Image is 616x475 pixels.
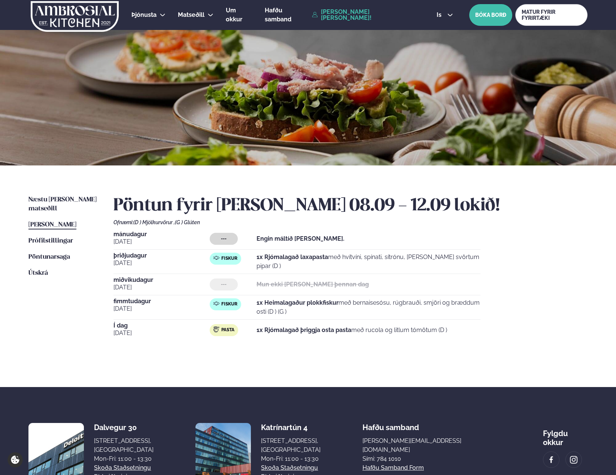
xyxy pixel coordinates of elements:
strong: Mun ekki [PERSON_NAME] þennan dag [257,281,369,288]
span: Hafðu samband [362,417,419,432]
span: --- [221,236,227,242]
a: Næstu [PERSON_NAME] matseðill [28,195,98,213]
span: (D ) Mjólkurvörur , [133,219,175,225]
div: Katrínartún 4 [261,423,321,432]
span: fimmtudagur [113,298,210,304]
a: [PERSON_NAME] [28,220,76,229]
div: [STREET_ADDRESS], [GEOGRAPHIC_DATA] [94,436,154,454]
span: --- [221,281,227,287]
button: BÓKA BORÐ [469,4,512,26]
a: Hafðu samband form [362,463,424,472]
span: [DATE] [113,259,210,268]
a: Um okkur [226,6,252,24]
a: Þjónusta [131,10,157,19]
a: image alt [543,452,559,468]
span: [DATE] [113,237,210,246]
span: mánudagur [113,231,210,237]
p: með rucola og litlum tómötum (D ) [257,326,447,335]
div: [STREET_ADDRESS], [GEOGRAPHIC_DATA] [261,436,321,454]
span: Pöntunarsaga [28,254,70,260]
div: Mon-Fri: 11:00 - 13:30 [261,454,321,463]
img: logo [30,1,119,32]
a: [PERSON_NAME][EMAIL_ADDRESS][DOMAIN_NAME] [362,436,501,454]
a: [PERSON_NAME] [PERSON_NAME]! [312,9,419,21]
a: Prófílstillingar [28,237,73,246]
h2: Pöntun fyrir [PERSON_NAME] 08.09 - 12.09 lokið! [113,195,588,216]
div: Dalvegur 30 [94,423,154,432]
div: Fylgdu okkur [543,423,588,447]
a: image alt [566,452,582,468]
p: Sími: 784 1010 [362,454,501,463]
button: is [431,12,459,18]
a: Útskrá [28,269,48,278]
strong: 1x Rjómalagað þriggja osta pasta [257,326,351,334]
span: Útskrá [28,270,48,276]
img: fish.svg [213,255,219,261]
img: image alt [570,456,578,464]
span: Prófílstillingar [28,238,73,244]
span: Hafðu samband [265,7,291,23]
div: Ofnæmi: [113,219,588,225]
p: með hvítvíni, spínati, sítrónu, [PERSON_NAME] svörtum pipar (D ) [257,253,480,271]
span: is [437,12,444,18]
span: Matseðill [178,11,204,18]
span: Fiskur [221,256,237,262]
span: Í dag [113,323,210,329]
a: Hafðu samband [265,6,308,24]
span: [PERSON_NAME] [28,222,76,228]
a: Skoða staðsetningu [94,463,151,472]
span: miðvikudagur [113,277,210,283]
span: Næstu [PERSON_NAME] matseðill [28,197,97,212]
span: Um okkur [226,7,242,23]
a: MATUR FYRIR FYRIRTÆKI [515,4,588,26]
span: [DATE] [113,329,210,338]
span: Fiskur [221,301,237,307]
span: [DATE] [113,304,210,313]
a: Cookie settings [7,452,23,468]
span: Pasta [221,327,234,333]
a: Matseðill [178,10,204,19]
img: image alt [547,456,555,464]
span: (G ) Glúten [175,219,200,225]
span: Þjónusta [131,11,157,18]
a: Pöntunarsaga [28,253,70,262]
div: Mon-Fri: 11:00 - 13:30 [94,454,154,463]
img: fish.svg [213,301,219,307]
img: pasta.svg [213,326,219,332]
p: með bernaisesósu, rúgbrauði, smjöri og bræddum osti (D ) (G ) [257,298,480,316]
strong: 1x Rjómalagað laxapasta [257,253,328,261]
a: Skoða staðsetningu [261,463,318,472]
strong: 1x Heimalagaður plokkfiskur [257,299,339,306]
strong: Engin máltíð [PERSON_NAME]. [257,235,345,242]
span: [DATE] [113,283,210,292]
span: þriðjudagur [113,253,210,259]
